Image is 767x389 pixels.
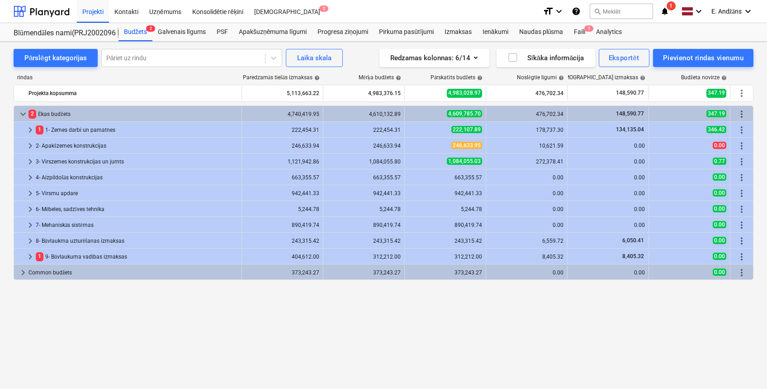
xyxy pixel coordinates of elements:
a: Naudas plūsma [514,23,569,41]
a: Analytics [591,23,627,41]
span: Vairāk darbību [736,88,747,99]
span: help [557,75,564,81]
div: Sīkāka informācija [507,52,584,64]
div: Blūmendāles nami(PRJ2002096 Prūšu 3 kārta) - 2601984 [14,29,108,38]
div: Pievienot rindas vienumu [663,52,743,64]
div: 0.00 [571,158,645,165]
div: 1- Zemes darbi un pamatnes [36,123,238,137]
div: [DEMOGRAPHIC_DATA] izmaksas [557,74,645,81]
span: E. Andžāns [711,8,742,15]
div: 890,419.74 [327,222,401,228]
button: Eksportēt [599,49,649,67]
div: Progresa ziņojumi [312,23,374,41]
button: Sīkāka informācija [497,49,595,67]
div: 6,559.72 [490,238,563,244]
div: Common budžets [28,265,238,280]
div: 942,441.33 [408,190,482,197]
div: 243,315.42 [327,238,401,244]
div: 373,243.27 [246,269,319,276]
button: Laika skala [286,49,343,67]
div: 476,702.34 [490,86,563,101]
div: 5,244.78 [408,206,482,212]
div: 373,243.27 [327,269,401,276]
span: 4,983,028.97 [447,89,482,97]
span: 8,405.32 [621,253,645,259]
div: Galvenais līgums [152,23,211,41]
div: 5,113,663.22 [246,86,319,101]
span: Vairāk darbību [736,109,747,120]
a: Faili1 [568,23,591,41]
div: 222,454.31 [327,127,401,133]
span: keyboard_arrow_down [18,109,28,120]
span: Vairāk darbību [736,251,747,262]
span: 246,633.95 [451,142,482,149]
div: 5,244.78 [327,206,401,212]
span: Vairāk darbību [736,156,747,167]
span: 0.00 [713,205,726,212]
div: Chat Widget [722,346,767,389]
div: Apakšuzņēmuma līgumi [233,23,312,41]
div: 404,612.00 [246,254,319,260]
div: 663,355.57 [327,174,401,181]
span: Vairāk darbību [736,267,747,278]
div: 9- Būvlaukuma vadības izmaksas [36,250,238,264]
span: 134,135.04 [615,126,645,133]
div: 4,983,376.15 [327,86,401,101]
i: notifications [660,6,669,17]
div: Budžeta novirze [681,74,727,81]
span: 1 [584,25,593,32]
div: 4- Aizpildošās konstrukcijas [36,170,238,185]
span: help [638,75,645,81]
a: Budžets2 [118,23,152,41]
div: 0.00 [571,190,645,197]
span: Vairāk darbību [736,220,747,231]
div: 243,315.42 [246,238,319,244]
div: 222,454.31 [246,127,319,133]
div: 476,702.34 [490,111,563,117]
i: keyboard_arrow_down [693,6,704,17]
span: 2 [146,25,155,32]
div: 246,633.94 [327,143,401,149]
div: 312,212.00 [327,254,401,260]
div: Laika skala [297,52,331,64]
div: 890,419.74 [246,222,319,228]
span: 347.19 [706,89,726,97]
button: Pārslēgt kategorijas [14,49,98,67]
div: 7- Mehaniskās sistēmas [36,218,238,232]
div: 2- Apakšzemes konstrukcijas [36,139,238,153]
div: 0.00 [571,206,645,212]
span: Vairāk darbību [736,125,747,135]
div: 373,243.27 [408,269,482,276]
div: 0.00 [490,206,563,212]
div: 6- Mēbeles, sadzīves tehnika [36,202,238,216]
span: keyboard_arrow_right [25,172,36,183]
span: 0.00 [713,173,726,181]
span: keyboard_arrow_right [25,125,36,135]
div: Ienākumi [477,23,514,41]
span: 0.00 [713,237,726,244]
div: 4,610,132.89 [327,111,401,117]
div: 272,378.41 [490,158,563,165]
i: format_size [543,6,554,17]
div: Pirkuma pasūtījumi [374,23,439,41]
span: keyboard_arrow_right [25,220,36,231]
div: Redzamas kolonnas : 6/14 [390,52,478,64]
button: Redzamas kolonnas:6/14 [379,49,489,67]
span: Vairāk darbību [736,140,747,151]
div: Noslēgtie līgumi [517,74,564,81]
a: Izmaksas [439,23,477,41]
div: 1,121,942.86 [246,158,319,165]
div: 663,355.57 [408,174,482,181]
span: 4,609,785.70 [447,110,482,117]
span: 0.00 [713,221,726,228]
div: 0.00 [490,190,563,197]
span: help [312,75,320,81]
span: 222,107.89 [451,126,482,133]
div: 663,355.57 [246,174,319,181]
span: Vairāk darbību [736,204,747,215]
span: 2 [28,110,36,118]
div: Eksportēt [609,52,639,64]
div: 1,084,055.80 [327,158,401,165]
